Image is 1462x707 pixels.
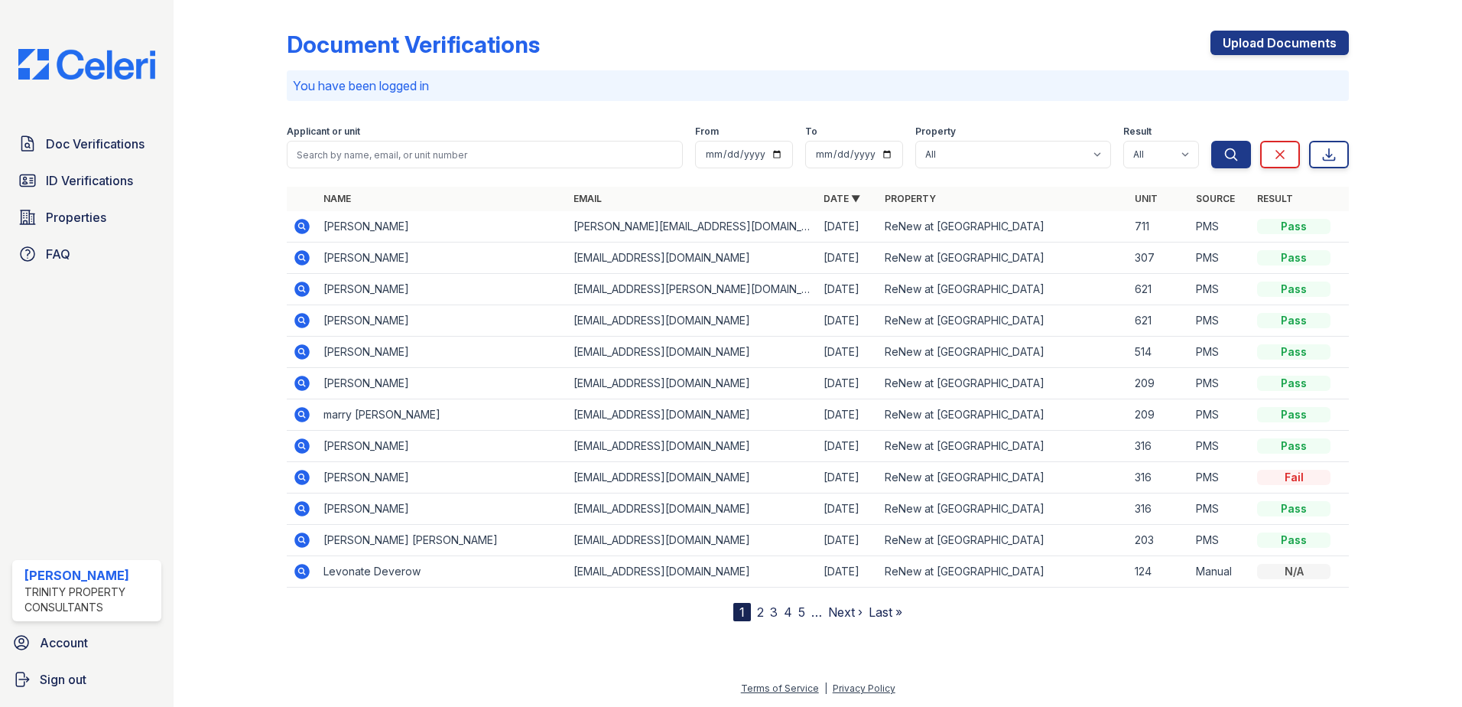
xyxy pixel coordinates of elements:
td: [EMAIL_ADDRESS][DOMAIN_NAME] [567,337,817,368]
td: PMS [1190,399,1251,431]
td: [PERSON_NAME] [317,494,567,525]
td: 621 [1129,305,1190,337]
div: | [824,683,827,694]
td: ReNew at [GEOGRAPHIC_DATA] [879,211,1129,243]
td: PMS [1190,305,1251,337]
td: [DATE] [817,399,879,431]
td: 514 [1129,337,1190,368]
div: Pass [1257,219,1330,234]
td: ReNew at [GEOGRAPHIC_DATA] [879,243,1129,274]
td: PMS [1190,243,1251,274]
input: Search by name, email, or unit number [287,141,683,168]
span: FAQ [46,245,70,263]
a: Properties [12,202,161,233]
td: [EMAIL_ADDRESS][DOMAIN_NAME] [567,462,817,494]
td: ReNew at [GEOGRAPHIC_DATA] [879,337,1129,368]
label: From [695,125,719,138]
td: [EMAIL_ADDRESS][DOMAIN_NAME] [567,556,817,588]
td: [DATE] [817,243,879,274]
div: Pass [1257,533,1330,548]
td: [EMAIL_ADDRESS][DOMAIN_NAME] [567,368,817,399]
td: [PERSON_NAME] [317,243,567,274]
td: ReNew at [GEOGRAPHIC_DATA] [879,431,1129,462]
div: N/A [1257,564,1330,579]
img: CE_Logo_Blue-a8612792a0a2168367f1c8372b55b34899dd931a85d93a1a3d3e32e68fde9ad4.png [6,49,167,80]
td: [EMAIL_ADDRESS][PERSON_NAME][DOMAIN_NAME] [567,274,817,305]
td: [DATE] [817,211,879,243]
span: Sign out [40,670,86,689]
td: [PERSON_NAME] [317,462,567,494]
td: ReNew at [GEOGRAPHIC_DATA] [879,399,1129,431]
td: [DATE] [817,368,879,399]
a: Result [1257,193,1293,204]
div: Pass [1257,438,1330,454]
td: [PERSON_NAME] [PERSON_NAME] [317,525,567,556]
a: Doc Verifications [12,129,161,159]
td: [EMAIL_ADDRESS][DOMAIN_NAME] [567,399,817,431]
td: Manual [1190,556,1251,588]
td: [DATE] [817,274,879,305]
div: Pass [1257,250,1330,266]
td: [PERSON_NAME] [317,337,567,368]
a: 2 [757,604,764,620]
td: ReNew at [GEOGRAPHIC_DATA] [879,525,1129,556]
a: ID Verifications [12,165,161,196]
td: [EMAIL_ADDRESS][DOMAIN_NAME] [567,431,817,462]
td: [EMAIL_ADDRESS][DOMAIN_NAME] [567,494,817,525]
a: Unit [1135,193,1158,204]
td: [EMAIL_ADDRESS][DOMAIN_NAME] [567,305,817,337]
td: 316 [1129,462,1190,494]
a: Sign out [6,664,167,695]
div: 1 [733,603,751,621]
a: Upload Documents [1210,31,1349,55]
td: PMS [1190,337,1251,368]
div: Pass [1257,313,1330,328]
td: 307 [1129,243,1190,274]
td: [DATE] [817,525,879,556]
div: Pass [1257,407,1330,422]
td: PMS [1190,462,1251,494]
td: Levonate Deverow [317,556,567,588]
label: To [805,125,817,138]
div: Trinity Property Consultants [24,585,155,615]
span: Account [40,634,88,652]
td: ReNew at [GEOGRAPHIC_DATA] [879,462,1129,494]
td: [DATE] [817,462,879,494]
td: 316 [1129,494,1190,525]
td: [PERSON_NAME] [317,274,567,305]
td: PMS [1190,494,1251,525]
div: Document Verifications [287,31,540,58]
a: Name [323,193,351,204]
td: [DATE] [817,556,879,588]
td: 209 [1129,399,1190,431]
div: Pass [1257,376,1330,391]
td: 203 [1129,525,1190,556]
p: You have been logged in [293,77,1343,95]
a: Last » [869,604,902,620]
td: [PERSON_NAME] [317,368,567,399]
td: 621 [1129,274,1190,305]
td: PMS [1190,274,1251,305]
div: Pass [1257,282,1330,297]
a: Terms of Service [741,683,819,694]
a: Date ▼ [824,193,860,204]
div: Pass [1257,344,1330,360]
td: [PERSON_NAME] [317,431,567,462]
a: FAQ [12,239,161,269]
td: ReNew at [GEOGRAPHIC_DATA] [879,368,1129,399]
label: Applicant or unit [287,125,360,138]
a: Property [885,193,936,204]
td: [EMAIL_ADDRESS][DOMAIN_NAME] [567,525,817,556]
td: [DATE] [817,431,879,462]
td: ReNew at [GEOGRAPHIC_DATA] [879,494,1129,525]
td: [DATE] [817,305,879,337]
a: Source [1196,193,1235,204]
a: 5 [798,604,805,620]
td: ReNew at [GEOGRAPHIC_DATA] [879,556,1129,588]
td: [DATE] [817,337,879,368]
a: 3 [770,604,778,620]
span: … [811,603,822,621]
span: ID Verifications [46,171,133,190]
a: Email [573,193,602,204]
